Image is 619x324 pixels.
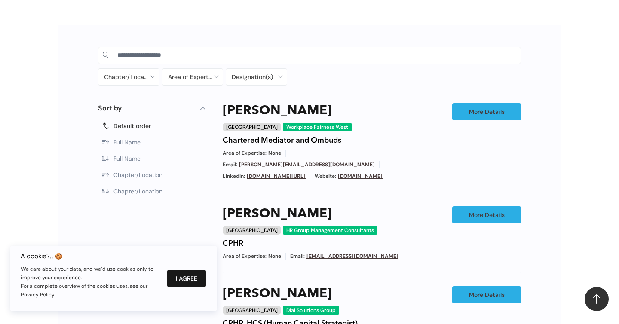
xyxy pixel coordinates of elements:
a: More Details [452,206,521,223]
h4: Chartered Mediator and Ombuds [223,136,341,145]
a: [PERSON_NAME] [223,206,331,222]
h4: CPHR [223,239,243,248]
button: I Agree [167,270,206,287]
h6: A cookie?.. 🍪 [21,253,159,260]
span: Area of Expertise: [223,150,267,157]
p: Sort by [98,103,122,113]
span: Chapter/Location [113,171,162,179]
span: Full Name [113,138,141,146]
a: More Details [452,103,521,120]
div: [GEOGRAPHIC_DATA] [223,123,281,131]
a: [DOMAIN_NAME] [338,173,383,180]
a: More Details [452,286,521,303]
span: None [268,253,281,260]
span: Email: [223,161,237,168]
span: LinkedIn: [223,173,245,180]
a: [EMAIL_ADDRESS][DOMAIN_NAME] [306,253,398,260]
span: Chapter/Location [113,187,162,195]
div: [GEOGRAPHIC_DATA] [223,306,281,315]
div: [GEOGRAPHIC_DATA] [223,226,281,235]
a: [DOMAIN_NAME][URL] [247,173,306,180]
a: [PERSON_NAME][EMAIL_ADDRESS][DOMAIN_NAME] [239,161,375,168]
span: Email: [290,253,305,260]
span: Website: [315,173,336,180]
div: Workplace Fairness West [283,123,352,131]
a: [PERSON_NAME] [223,103,331,119]
span: Area of Expertise: [223,253,267,260]
div: HR Group Management Consultants [283,226,377,235]
p: We care about your data, and we’d use cookies only to improve your experience. For a complete ove... [21,265,159,299]
a: [PERSON_NAME] [223,286,331,302]
span: Full Name [113,155,141,162]
div: Dial Solutions Group [283,306,339,315]
span: Default order [113,122,151,130]
span: None [268,150,281,157]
